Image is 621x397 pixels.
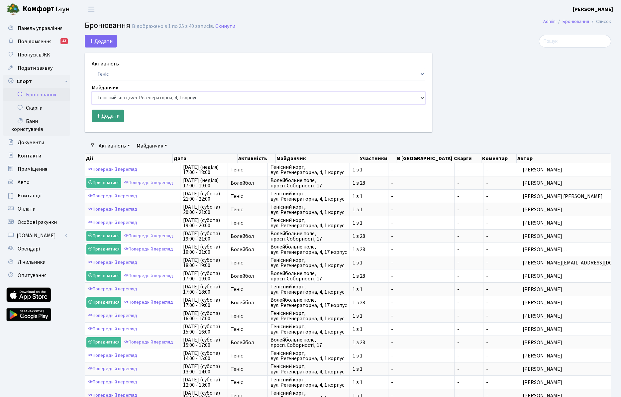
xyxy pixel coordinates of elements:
[353,340,385,345] span: 1 з 28
[86,244,121,254] a: Приєднатися
[391,340,452,345] span: -
[231,207,265,212] span: Теніс
[132,23,214,30] div: Відображено з 1 по 25 з 40 записів.
[92,110,124,122] button: Додати
[276,154,359,163] th: Майданчик
[486,206,488,213] span: -
[486,233,488,240] span: -
[18,139,44,146] span: Документи
[391,366,452,372] span: -
[457,194,480,199] span: -
[23,4,54,14] b: Комфорт
[231,247,265,252] span: Волейбол
[231,353,265,358] span: Теніс
[3,202,70,216] a: Оплати
[18,245,40,252] span: Орендарі
[457,340,480,345] span: -
[486,352,488,359] span: -
[3,35,70,48] a: Повідомлення43
[457,327,480,332] span: -
[270,297,347,308] span: Волейбольне поле, вул. Регенераторна, 4, 17 корпус
[3,101,70,115] a: Скарги
[391,260,452,265] span: -
[486,219,488,227] span: -
[457,380,480,385] span: -
[183,178,225,188] span: [DATE] (неділя) 17:00 - 19:00
[486,339,488,346] span: -
[86,257,139,268] a: Попередній перегляд
[183,311,225,321] span: [DATE] (субота) 16:00 - 17:00
[481,154,517,163] th: Коментар
[457,300,480,305] span: -
[396,154,453,163] th: В [GEOGRAPHIC_DATA]
[486,299,488,306] span: -
[391,380,452,385] span: -
[18,165,47,173] span: Приміщення
[533,15,621,29] nav: breadcrumb
[3,162,70,176] a: Приміщення
[486,246,488,253] span: -
[183,271,225,281] span: [DATE] (субота) 17:00 - 19:00
[391,220,452,226] span: -
[353,327,385,332] span: 1 з 1
[18,258,46,266] span: Лічильники
[353,260,385,265] span: 1 з 1
[23,4,70,15] span: Таун
[391,167,452,172] span: -
[563,18,589,25] a: Бронювання
[18,51,50,58] span: Пропуск в ЖК
[573,5,613,13] a: [PERSON_NAME]
[183,284,225,295] span: [DATE] (субота) 17:00 - 18:00
[86,204,139,215] a: Попередній перегляд
[270,311,347,321] span: Тенісний корт, вул. Регенераторна, 4, 1 корпус
[86,350,139,361] a: Попередній перегляд
[353,194,385,199] span: 1 з 1
[543,18,556,25] a: Admin
[391,207,452,212] span: -
[270,218,347,228] span: Тенісний корт, вул. Регенераторна, 4, 1 корпус
[391,287,452,292] span: -
[353,180,385,186] span: 1 з 28
[270,337,347,348] span: Волейбольне поле, просп. Соборності, 17
[18,219,57,226] span: Особові рахунки
[122,297,175,308] a: Попередній перегляд
[270,364,347,374] span: Тенісний корт, вул. Регенераторна, 4, 1 корпус
[3,149,70,162] a: Контакти
[231,300,265,305] span: Волейбол
[353,167,385,172] span: 1 з 1
[457,260,480,265] span: -
[83,4,100,15] button: Переключити навігацію
[18,25,62,32] span: Панель управління
[183,191,225,202] span: [DATE] (субота) 21:00 - 22:00
[231,234,265,239] span: Волейбол
[3,242,70,255] a: Орендарі
[270,271,347,281] span: Волейбольне поле, просп. Соборності, 17
[183,297,225,308] span: [DATE] (субота) 17:00 - 19:00
[7,3,20,16] img: logo.png
[231,167,265,172] span: Теніс
[486,259,488,266] span: -
[3,176,70,189] a: Авто
[122,271,175,281] a: Попередній перегляд
[486,193,488,200] span: -
[215,23,235,30] a: Скинути
[453,154,481,163] th: Скарги
[486,365,488,373] span: -
[457,247,480,252] span: -
[86,324,139,334] a: Попередній перегляд
[183,244,225,255] span: [DATE] (субота) 19:00 - 21:00
[391,327,452,332] span: -
[183,257,225,268] span: [DATE] (субота) 18:00 - 19:00
[3,48,70,61] a: Пропуск в ЖК
[183,218,225,228] span: [DATE] (субота) 19:00 - 20:00
[173,154,238,163] th: Дата
[457,220,480,226] span: -
[86,178,121,188] a: Приєднатися
[486,272,488,280] span: -
[486,166,488,173] span: -
[3,75,70,88] a: Спорт
[391,180,452,186] span: -
[457,167,480,172] span: -
[3,216,70,229] a: Особові рахунки
[134,140,170,151] a: Майданчик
